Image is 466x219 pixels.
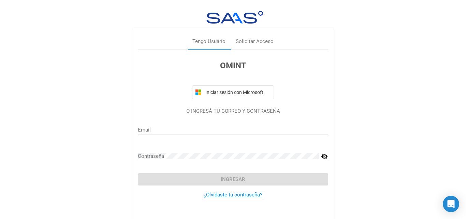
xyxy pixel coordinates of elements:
[221,176,245,182] span: Ingresar
[138,107,328,115] p: O INGRESÁ TU CORREO Y CONTRASEÑA
[204,90,271,95] span: Iniciar sesión con Microsoft
[321,152,328,161] mat-icon: visibility_off
[192,85,274,99] button: Iniciar sesión con Microsoft
[192,38,225,45] div: Tengo Usuario
[138,173,328,186] button: Ingresar
[443,196,459,212] div: Open Intercom Messenger
[204,192,262,198] a: ¿Olvidaste tu contraseña?
[138,59,328,72] h3: OMINT
[236,38,274,45] div: Solicitar Acceso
